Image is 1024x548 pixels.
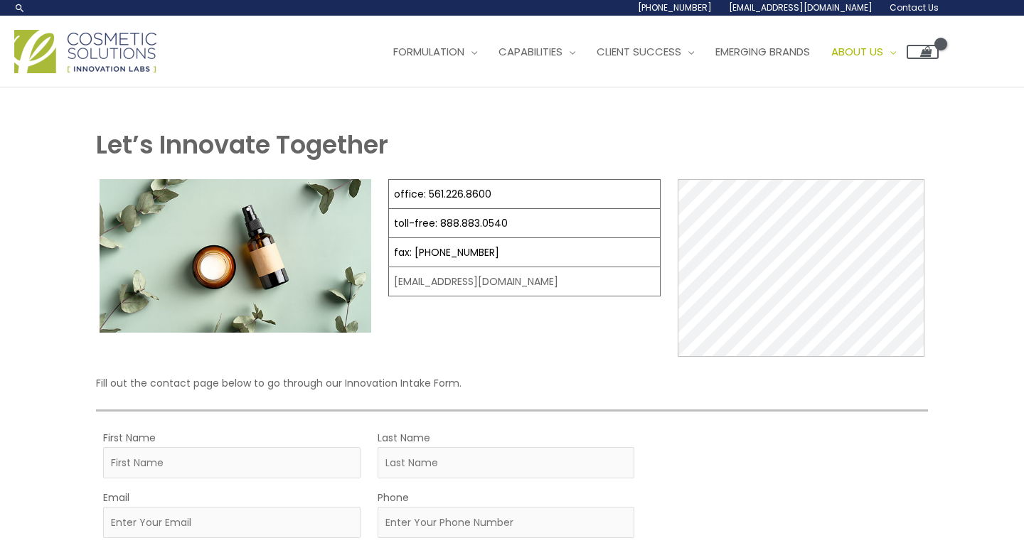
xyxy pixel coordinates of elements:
[100,179,372,332] img: Contact page image for private label skincare manufacturer Cosmetic solutions shows a skin care b...
[103,507,361,538] input: Enter Your Email
[378,429,430,447] label: Last Name
[394,216,508,230] a: toll-free: 888.883.0540
[389,267,661,296] td: [EMAIL_ADDRESS][DOMAIN_NAME]
[372,31,939,73] nav: Site Navigation
[394,245,499,259] a: fax: [PHONE_NUMBER]
[14,2,26,14] a: Search icon link
[393,44,464,59] span: Formulation
[103,447,361,478] input: First Name
[586,31,705,73] a: Client Success
[498,44,562,59] span: Capabilities
[715,44,810,59] span: Emerging Brands
[383,31,488,73] a: Formulation
[394,187,491,201] a: office: 561.226.8600
[96,374,929,392] p: Fill out the contact page below to go through our Innovation Intake Form.
[705,31,821,73] a: Emerging Brands
[103,488,129,507] label: Email
[890,1,939,14] span: Contact Us
[488,31,586,73] a: Capabilities
[597,44,681,59] span: Client Success
[831,44,883,59] span: About Us
[638,1,712,14] span: [PHONE_NUMBER]
[907,45,939,59] a: View Shopping Cart, empty
[378,447,635,478] input: Last Name
[729,1,873,14] span: [EMAIL_ADDRESS][DOMAIN_NAME]
[821,31,907,73] a: About Us
[96,127,388,162] strong: Let’s Innovate Together
[103,429,156,447] label: First Name
[14,30,156,73] img: Cosmetic Solutions Logo
[378,488,409,507] label: Phone
[378,507,635,538] input: Enter Your Phone Number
